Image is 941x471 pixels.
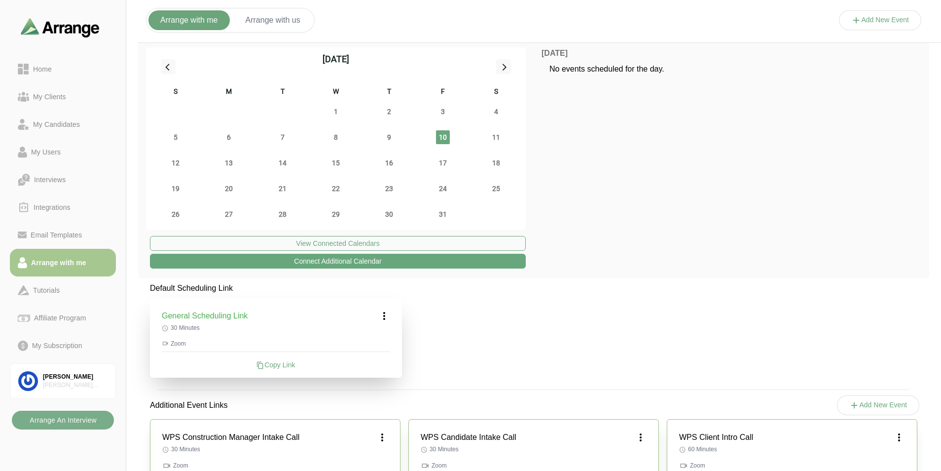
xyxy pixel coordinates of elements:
[222,156,236,170] span: Monday, October 13, 2025
[10,83,116,111] a: My Clients
[29,118,84,130] div: My Candidates
[329,105,343,118] span: Wednesday, October 1, 2025
[29,411,97,430] b: Arrange An Interview
[10,304,116,332] a: Affiliate Program
[837,395,920,415] button: Add New Event
[309,86,362,99] div: W
[162,340,390,348] p: Zoom
[10,249,116,276] a: Arrange with me
[436,105,450,118] span: Friday, October 3, 2025
[382,105,396,118] span: Thursday, October 2, 2025
[416,86,469,99] div: F
[382,130,396,144] span: Thursday, October 9, 2025
[421,432,516,443] h3: WPS Candidate Intake Call
[329,207,343,221] span: Wednesday, October 29, 2025
[276,207,290,221] span: Tuesday, October 28, 2025
[542,47,921,59] p: [DATE]
[549,63,913,75] p: No events scheduled for the day.
[382,207,396,221] span: Thursday, October 30, 2025
[169,182,182,196] span: Sunday, October 19, 2025
[256,86,309,99] div: T
[162,310,248,322] h3: General Scheduling Link
[489,156,503,170] span: Saturday, October 18, 2025
[162,360,390,370] div: Copy Link
[10,166,116,194] a: Interviews
[162,445,388,453] p: 30 Minutes
[30,312,90,324] div: Affiliate Program
[489,182,503,196] span: Saturday, October 25, 2025
[421,445,647,453] p: 30 Minutes
[276,130,290,144] span: Tuesday, October 7, 2025
[21,18,100,37] img: arrangeai-name-small-logo.4d2b8aee.svg
[382,182,396,196] span: Thursday, October 23, 2025
[150,282,402,294] p: Default Scheduling Link
[149,86,202,99] div: S
[30,174,70,186] div: Interviews
[138,388,239,423] p: Additional Event Links
[150,236,526,251] button: View Connected Calendars
[489,105,503,118] span: Saturday, October 4, 2025
[362,86,416,99] div: T
[169,207,182,221] span: Sunday, October 26, 2025
[679,445,905,453] p: 60 Minutes
[169,130,182,144] span: Sunday, October 5, 2025
[323,52,349,66] div: [DATE]
[679,432,753,443] h3: WPS Client Intro Call
[28,340,86,352] div: My Subscription
[27,257,90,269] div: Arrange with me
[10,55,116,83] a: Home
[29,91,70,103] div: My Clients
[436,207,450,221] span: Friday, October 31, 2025
[12,411,114,430] button: Arrange An Interview
[202,86,255,99] div: M
[150,254,526,269] button: Connect Additional Calendar
[29,63,56,75] div: Home
[169,156,182,170] span: Sunday, October 12, 2025
[436,182,450,196] span: Friday, October 24, 2025
[27,146,65,158] div: My Users
[421,461,647,470] p: Zoom
[382,156,396,170] span: Thursday, October 16, 2025
[10,138,116,166] a: My Users
[27,229,86,241] div: Email Templates
[43,373,108,381] div: [PERSON_NAME]
[679,461,905,470] p: Zoom
[222,130,236,144] span: Monday, October 6, 2025
[162,324,390,332] p: 30 Minutes
[222,207,236,221] span: Monday, October 27, 2025
[329,130,343,144] span: Wednesday, October 8, 2025
[10,111,116,138] a: My Candidates
[276,156,290,170] span: Tuesday, October 14, 2025
[10,276,116,304] a: Tutorials
[276,182,290,196] span: Tuesday, October 21, 2025
[489,130,503,144] span: Saturday, October 11, 2025
[839,10,922,30] button: Add New Event
[329,156,343,170] span: Wednesday, October 15, 2025
[10,332,116,359] a: My Subscription
[436,130,450,144] span: Friday, October 10, 2025
[43,381,108,390] div: [PERSON_NAME] Project Solutions
[10,363,116,399] a: [PERSON_NAME][PERSON_NAME] Project Solutions
[148,10,230,30] button: Arrange with me
[329,182,343,196] span: Wednesday, October 22, 2025
[10,221,116,249] a: Email Templates
[222,182,236,196] span: Monday, October 20, 2025
[30,201,74,213] div: Integrations
[162,461,388,470] p: Zoom
[10,194,116,221] a: Integrations
[234,10,312,30] button: Arrange with us
[436,156,450,170] span: Friday, October 17, 2025
[162,432,299,443] h3: WPS Construction Manager Intake Call
[470,86,523,99] div: S
[29,284,64,296] div: Tutorials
